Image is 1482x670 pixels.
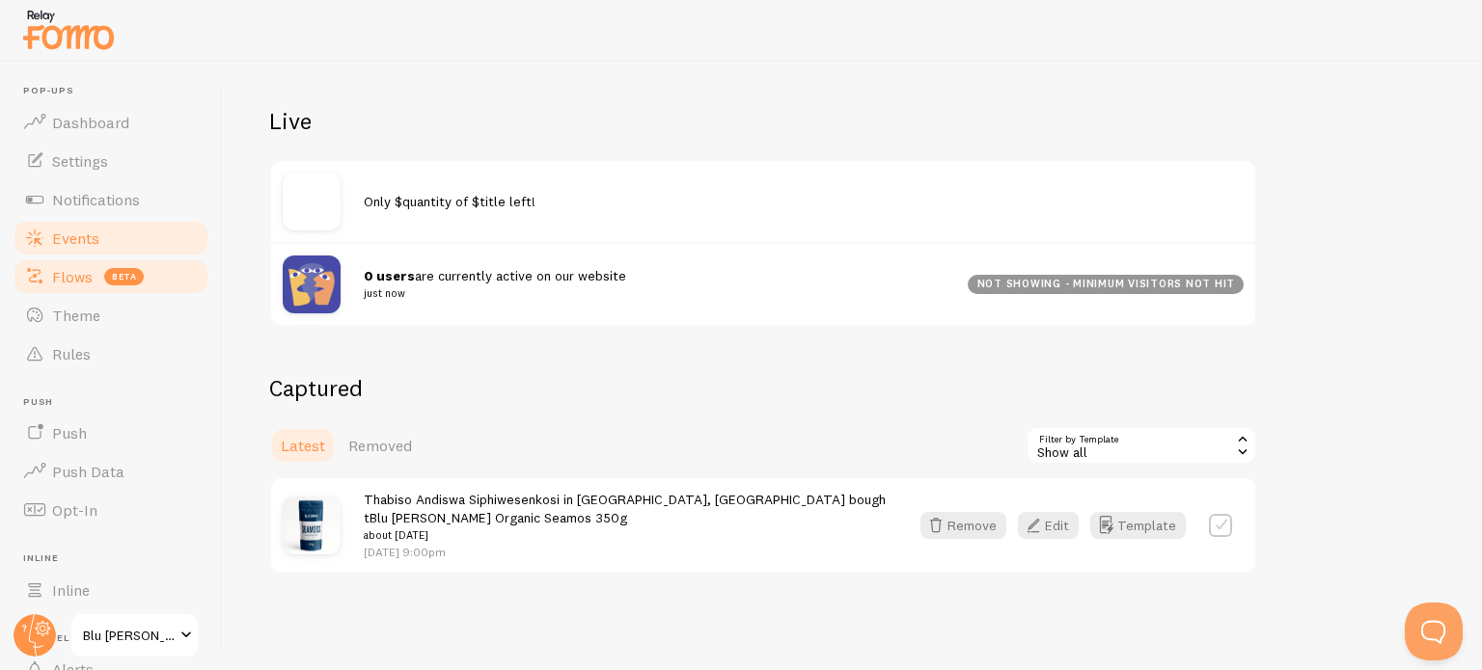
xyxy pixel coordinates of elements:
h2: Captured [269,373,1257,403]
span: Opt-In [52,500,97,520]
span: Notifications [52,190,140,209]
span: Push Data [52,462,124,481]
span: beta [104,268,144,285]
span: Rules [52,344,91,363]
iframe: Help Scout Beacon - Open [1405,603,1463,660]
strong: 0 users [364,267,415,284]
div: Show all [1026,426,1257,465]
a: Removed [337,426,424,465]
span: Theme [52,306,100,325]
span: Only $quantity of $title left! [364,193,535,210]
a: Theme [12,296,210,335]
a: Latest [269,426,337,465]
button: Template [1090,512,1186,539]
a: Dashboard [12,103,210,142]
a: Push [12,414,210,452]
span: Inline [52,580,90,600]
span: Removed [348,436,412,455]
img: 350g_small.png [283,496,341,554]
span: Events [52,228,99,248]
span: Push [52,423,87,442]
span: Blu [PERSON_NAME] [83,624,175,647]
a: Events [12,219,210,257]
span: Latest [281,436,325,455]
img: no_image.svg [283,173,341,230]
h2: Live [269,106,1257,136]
a: Blu [PERSON_NAME] Organic Seamos 350g [370,509,627,526]
span: Pop-ups [23,85,210,97]
span: Push [23,396,210,409]
a: Edit [1018,512,1090,539]
a: Opt-In [12,491,210,529]
img: fomo-relay-logo-orange.svg [20,5,117,54]
img: pageviews.png [283,255,341,313]
a: Push Data [12,452,210,491]
span: Flows [52,267,93,286]
span: Inline [23,552,210,565]
p: [DATE] 9:00pm [364,544,886,560]
a: Settings [12,142,210,180]
a: Inline [12,571,210,609]
div: not showing - minimum visitors not hit [968,275,1244,294]
span: Thabiso Andiswa Siphiwesenkosi in [GEOGRAPHIC_DATA], [GEOGRAPHIC_DATA] bought [364,491,886,545]
a: Rules [12,335,210,373]
button: Remove [920,512,1006,539]
small: just now [364,284,945,302]
a: Flows beta [12,257,210,296]
a: Notifications [12,180,210,219]
button: Edit [1018,512,1079,539]
span: Dashboard [52,113,129,132]
span: Settings [52,151,108,171]
a: Blu [PERSON_NAME] [69,612,200,658]
small: about [DATE] [364,526,886,544]
span: are currently active on our website [364,267,945,303]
